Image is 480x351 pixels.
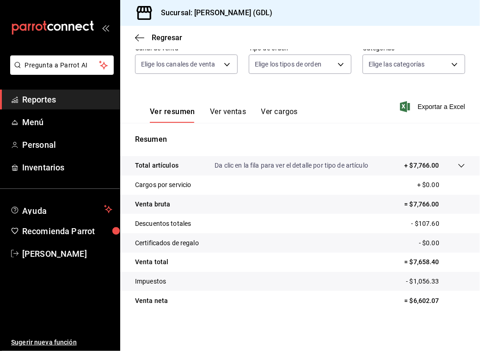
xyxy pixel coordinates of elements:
button: Ver resumen [150,107,195,123]
a: Pregunta a Parrot AI [6,67,114,77]
span: Ayuda [22,204,100,215]
p: = $7,658.40 [405,257,465,267]
p: Venta neta [135,296,168,306]
span: Sugerir nueva función [11,338,112,347]
span: Regresar [152,33,182,42]
p: = $6,602.07 [405,296,465,306]
span: Pregunta a Parrot AI [25,61,99,70]
p: Cargos por servicio [135,180,191,190]
p: Certificados de regalo [135,238,199,248]
p: Venta total [135,257,168,267]
p: Resumen [135,134,465,145]
span: Recomienda Parrot [22,225,112,237]
button: Regresar [135,33,182,42]
p: + $7,766.00 [405,161,439,170]
button: Ver ventas [210,107,246,123]
button: Pregunta a Parrot AI [10,55,114,75]
button: Ver cargos [261,107,298,123]
span: [PERSON_NAME] [22,248,112,260]
span: Elige las categorías [369,60,425,69]
span: Inventarios [22,161,112,174]
span: Elige los canales de venta [141,60,215,69]
p: Impuestos [135,277,166,286]
h3: Sucursal: [PERSON_NAME] (GDL) [154,7,273,18]
button: Exportar a Excel [402,101,465,112]
button: open_drawer_menu [102,24,109,31]
span: Personal [22,139,112,151]
p: Da clic en la fila para ver el detalle por tipo de artículo [215,161,368,170]
p: - $107.60 [412,219,465,229]
p: Descuentos totales [135,219,191,229]
p: + $0.00 [417,180,465,190]
p: Venta bruta [135,200,170,209]
span: Elige los tipos de orden [255,60,321,69]
span: Reportes [22,93,112,106]
p: - $1,056.33 [406,277,465,286]
div: navigation tabs [150,107,298,123]
span: Menú [22,116,112,128]
p: = $7,766.00 [405,200,465,209]
p: - $0.00 [419,238,465,248]
p: Total artículos [135,161,178,170]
